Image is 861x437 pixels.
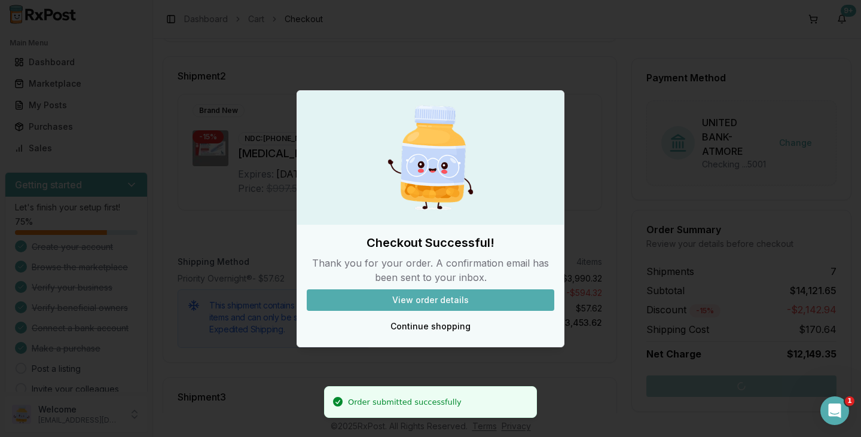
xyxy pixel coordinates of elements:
[307,234,554,251] h2: Checkout Successful!
[845,396,854,406] span: 1
[307,289,554,311] button: View order details
[373,100,488,215] img: Happy Pill Bottle
[307,256,554,285] p: Thank you for your order. A confirmation email has been sent to your inbox.
[307,316,554,337] button: Continue shopping
[820,396,849,425] iframe: Intercom live chat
